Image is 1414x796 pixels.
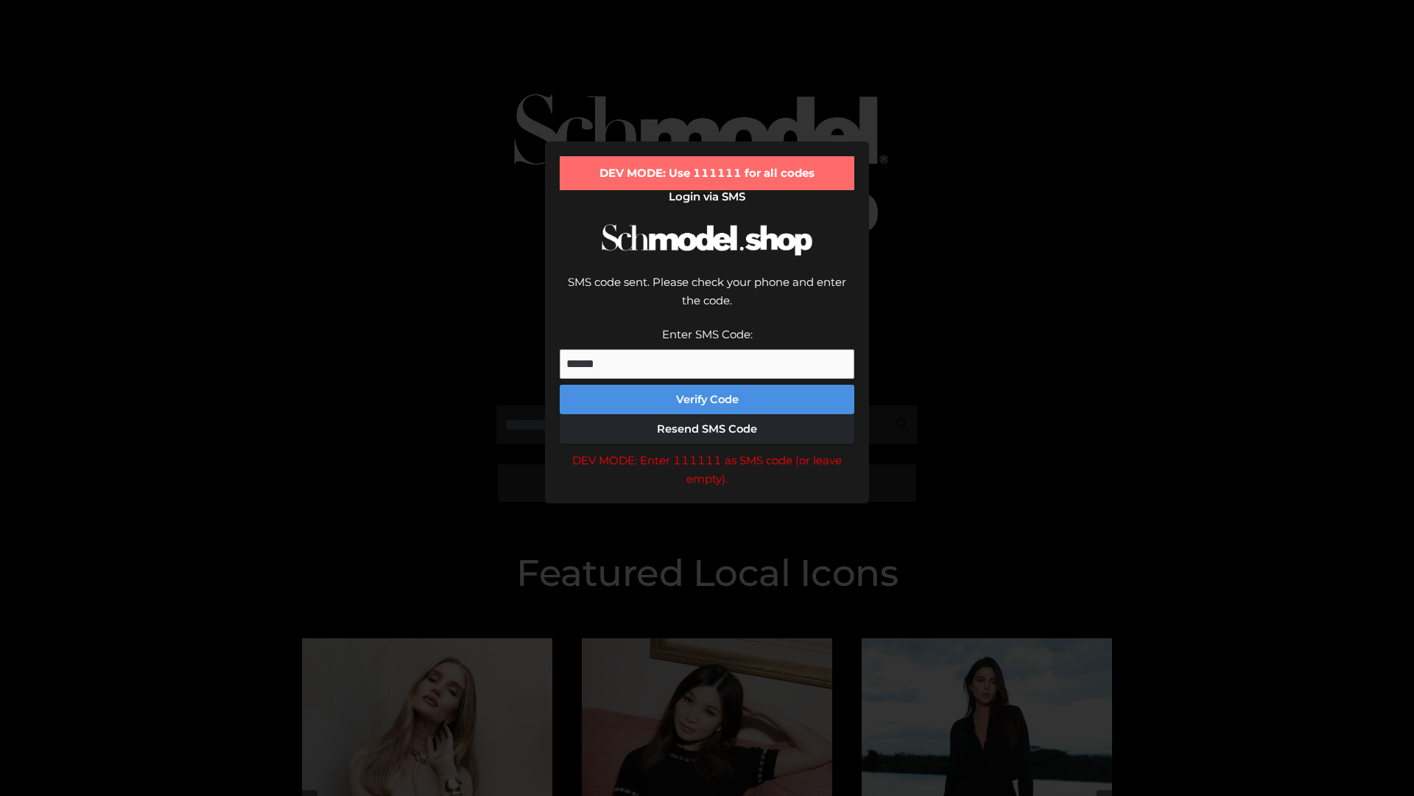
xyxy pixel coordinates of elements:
div: SMS code sent. Please check your phone and enter the code. [560,273,854,325]
label: Enter SMS Code: [662,327,753,341]
button: Verify Code [560,385,854,414]
div: DEV MODE: Use 111111 for all codes [560,156,854,190]
div: DEV MODE: Enter 111111 as SMS code (or leave empty). [560,451,854,489]
img: Schmodel Logo [597,211,817,269]
button: Resend SMS Code [560,414,854,444]
h2: Login via SMS [560,190,854,203]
